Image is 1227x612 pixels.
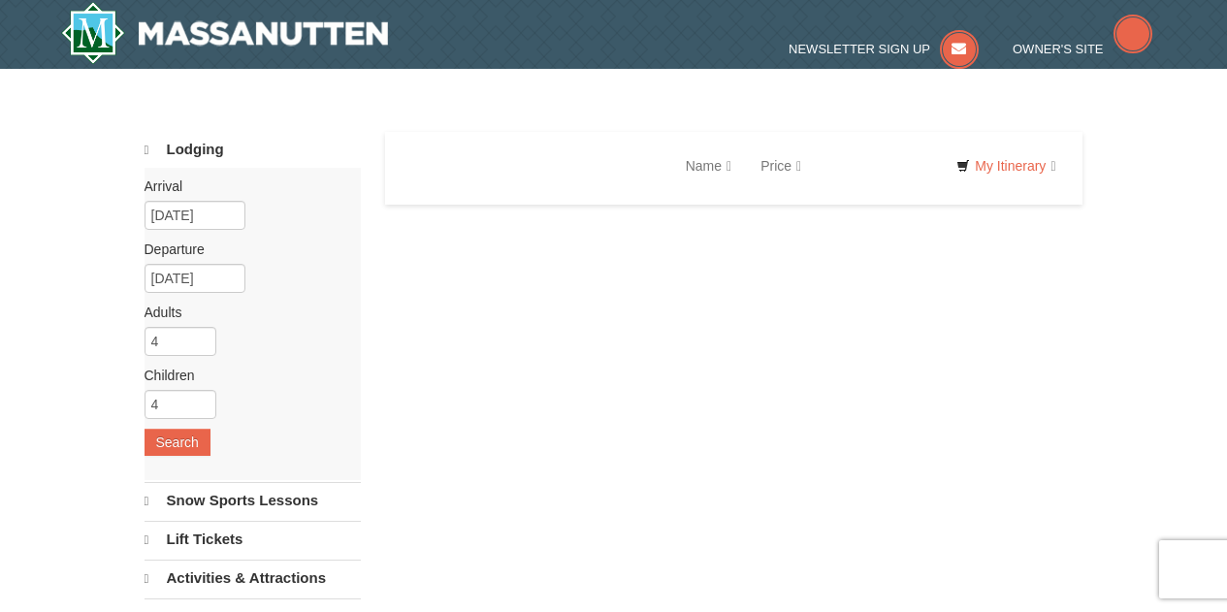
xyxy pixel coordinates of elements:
a: Price [746,146,816,185]
span: Owner's Site [1013,42,1104,56]
label: Adults [145,303,346,322]
span: Newsletter Sign Up [789,42,930,56]
a: Lodging [145,132,361,168]
a: Snow Sports Lessons [145,482,361,519]
a: Newsletter Sign Up [789,42,979,56]
label: Children [145,366,346,385]
a: Name [671,146,746,185]
a: My Itinerary [944,151,1068,180]
label: Departure [145,240,346,259]
a: Lift Tickets [145,521,361,558]
a: Activities & Attractions [145,560,361,596]
img: Massanutten Resort Logo [61,2,389,64]
button: Search [145,429,210,456]
a: Owner's Site [1013,42,1152,56]
label: Arrival [145,177,346,196]
a: Massanutten Resort [61,2,389,64]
